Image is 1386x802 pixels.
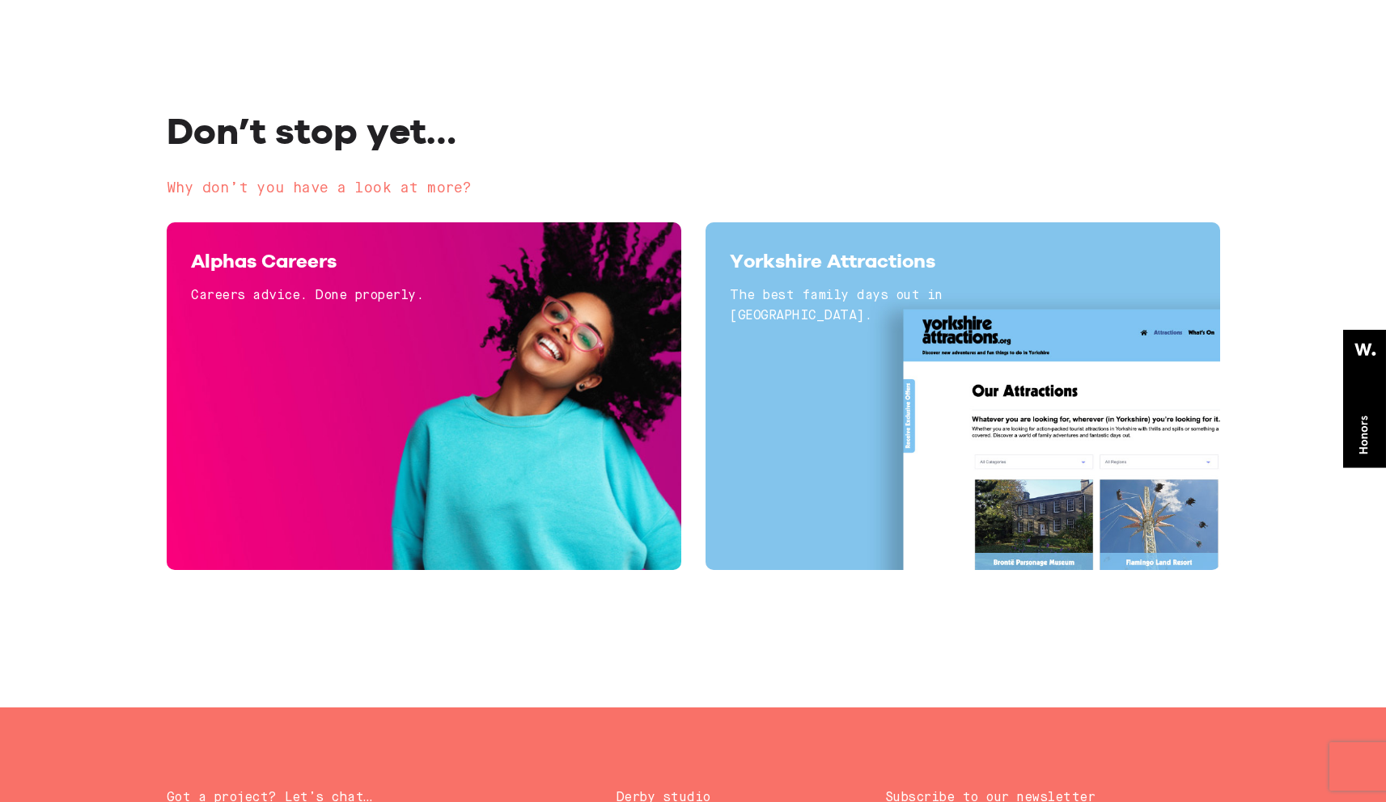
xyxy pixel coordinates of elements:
span: Alphas Careers [191,249,337,272]
span: The best family days out in [GEOGRAPHIC_DATA]. [730,289,943,323]
span: Careers advice. Done properly. [191,289,423,302]
h2: Don’t stop yet… [167,108,681,154]
span: Yorkshire Attractions [730,249,935,272]
h3: Why don’t you have a look at more? [167,179,681,198]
